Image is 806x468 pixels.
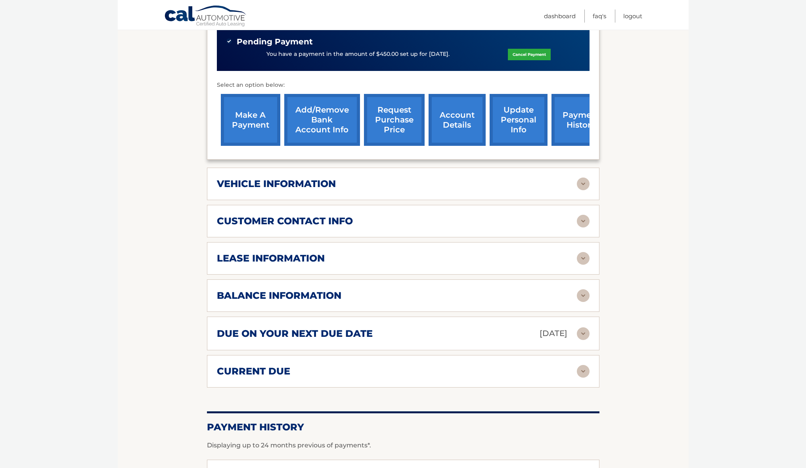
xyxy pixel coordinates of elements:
h2: vehicle information [217,178,336,190]
a: Add/Remove bank account info [284,94,360,146]
img: accordion-rest.svg [577,365,590,378]
h2: due on your next due date [217,328,373,340]
p: [DATE] [540,327,567,340]
img: accordion-rest.svg [577,289,590,302]
img: accordion-rest.svg [577,215,590,227]
h2: Payment History [207,421,599,433]
span: Pending Payment [237,37,313,47]
p: You have a payment in the amount of $450.00 set up for [DATE]. [266,50,450,59]
h2: lease information [217,252,325,264]
a: account details [429,94,486,146]
a: FAQ's [593,10,606,23]
a: Cal Automotive [164,5,247,28]
a: update personal info [490,94,548,146]
a: Logout [623,10,642,23]
h2: balance information [217,290,341,302]
a: make a payment [221,94,280,146]
h2: customer contact info [217,215,353,227]
a: Dashboard [544,10,576,23]
img: accordion-rest.svg [577,178,590,190]
a: payment history [551,94,611,146]
img: accordion-rest.svg [577,252,590,265]
img: accordion-rest.svg [577,327,590,340]
a: Cancel Payment [508,49,551,60]
img: check-green.svg [226,38,232,44]
h2: current due [217,365,290,377]
p: Select an option below: [217,80,590,90]
a: request purchase price [364,94,425,146]
p: Displaying up to 24 months previous of payments*. [207,441,599,450]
